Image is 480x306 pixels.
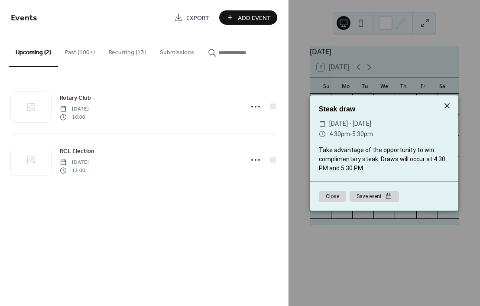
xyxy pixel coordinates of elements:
[186,13,209,23] span: Export
[60,94,91,103] span: Rotary Club
[319,119,326,129] div: ​
[219,10,277,25] button: Add Event
[60,93,91,103] a: Rotary Club
[58,35,102,66] button: Past (100+)
[319,191,346,202] button: Close
[329,119,371,129] span: [DATE] - [DATE]
[319,129,326,140] div: ​
[168,10,216,25] a: Export
[60,105,89,113] span: [DATE]
[153,35,201,66] button: Submissions
[102,35,153,66] button: Recurring (13)
[11,10,37,26] span: Events
[60,146,94,156] a: RCL Election
[310,104,458,114] div: Steak draw
[60,147,94,156] span: RCL Election
[60,166,89,174] span: 13:00
[310,146,458,173] div: Take advantage of the opportunity to win complimentary steak. Draws will occur at 4:30 PM and 5:3...
[60,159,89,166] span: [DATE]
[60,113,89,121] span: 16:00
[350,130,352,137] span: -
[238,13,271,23] span: Add Event
[352,130,373,137] span: 5:30pm
[350,191,399,202] button: Save event
[9,35,58,67] button: Upcoming (2)
[329,130,350,137] span: 4:30pm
